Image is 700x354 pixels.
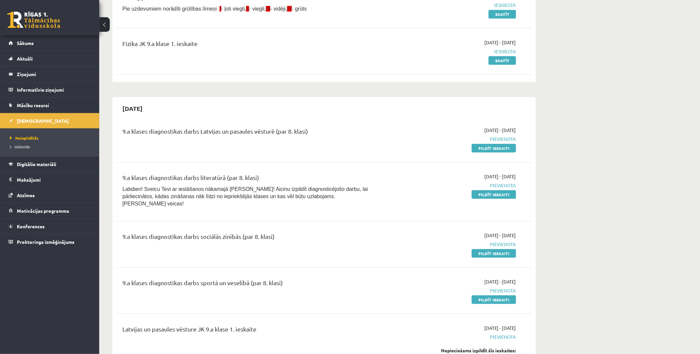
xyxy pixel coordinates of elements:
[9,113,91,128] a: [DEMOGRAPHIC_DATA]
[17,208,69,214] span: Motivācijas programma
[17,172,91,187] legend: Maksājumi
[472,144,516,153] a: Pildīt ieskaiti
[17,56,33,62] span: Aktuāli
[484,127,516,134] span: [DATE] - [DATE]
[17,40,34,46] span: Sākums
[122,278,381,290] div: 9.a klases diagnostikas darbs sportā un veselībā (par 8. klasi)
[9,172,91,187] a: Maksājumi
[10,144,30,149] span: Izlabotās
[391,241,516,248] span: Pievienota
[122,127,381,139] div: 9.a klases diagnostikas darbs Latvijas un pasaules vēsturē (par 8. klasi)
[10,135,93,141] a: Neizpildītās
[266,6,270,12] span: III
[391,347,516,354] div: Nepieciešams izpildīt šīs ieskaites:
[9,234,91,249] a: Proktoringa izmēģinājums
[9,219,91,234] a: Konferences
[391,182,516,189] span: Pievienota
[489,56,516,65] a: Skatīt
[391,136,516,143] span: Pievienota
[10,135,39,141] span: Neizpildītās
[484,325,516,332] span: [DATE] - [DATE]
[122,173,381,185] div: 9.a klases diagnostikas darbs literatūrā (par 8. klasi)
[17,66,91,82] legend: Ziņojumi
[17,239,74,245] span: Proktoringa izmēģinājums
[484,278,516,285] span: [DATE] - [DATE]
[122,325,381,337] div: Latvijas un pasaules vēsture JK 9.a klase 1. ieskaite
[287,6,292,12] span: IV
[9,51,91,66] a: Aktuāli
[391,287,516,294] span: Pievienota
[9,203,91,218] a: Motivācijas programma
[9,82,91,97] a: Informatīvie ziņojumi
[472,190,516,199] a: Pildīt ieskaiti
[484,39,516,46] span: [DATE] - [DATE]
[391,48,516,55] span: Iesniegta
[7,12,60,28] a: Rīgas 1. Tālmācības vidusskola
[17,223,45,229] span: Konferences
[472,295,516,304] a: Pildīt ieskaiti
[391,333,516,340] span: Pievienota
[9,188,91,203] a: Atzīmes
[17,161,56,167] span: Digitālie materiāli
[9,66,91,82] a: Ziņojumi
[122,6,307,12] span: Pie uzdevumiem norādīti grūtības līmeņi : - ļoti viegli, - viegli, - vidēji, - grūts
[9,98,91,113] a: Mācību resursi
[9,35,91,51] a: Sākums
[122,232,381,244] div: 9.a klases diagnostikas darbs sociālās zinībās (par 8. klasi)
[484,232,516,239] span: [DATE] - [DATE]
[17,118,69,124] span: [DEMOGRAPHIC_DATA]
[122,186,368,206] span: Labdien! Sveicu Tevi ar iestāšanos nākamajā [PERSON_NAME]! Aicinu izpildīt diagnosticējošo darbu,...
[122,39,381,51] div: Fizika JK 9.a klase 1. ieskaite
[17,82,91,97] legend: Informatīvie ziņojumi
[489,10,516,19] a: Skatīt
[17,102,49,108] span: Mācību resursi
[116,101,149,116] h2: [DATE]
[9,156,91,172] a: Digitālie materiāli
[220,6,221,12] span: I
[246,6,249,12] span: II
[10,144,93,150] a: Izlabotās
[17,192,35,198] span: Atzīmes
[484,173,516,180] span: [DATE] - [DATE]
[391,2,516,9] span: Iesniegta
[472,249,516,258] a: Pildīt ieskaiti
